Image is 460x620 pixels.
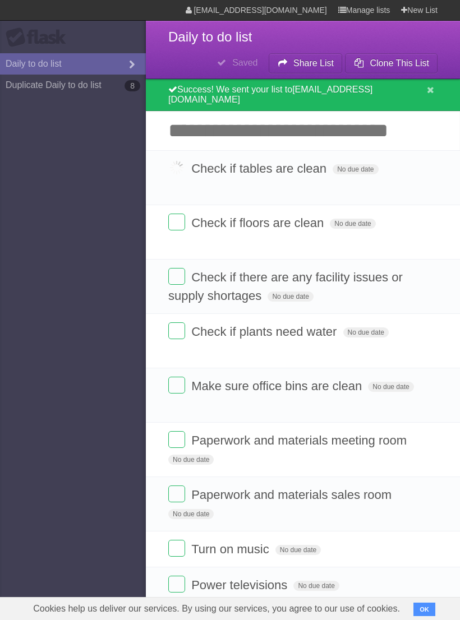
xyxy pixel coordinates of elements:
[168,485,185,502] label: Done
[191,379,365,393] span: Make sure office bins are clean
[146,79,460,111] div: Success! We sent your list to [EMAIL_ADDRESS][DOMAIN_NAME]
[232,58,257,67] b: Saved
[293,58,334,68] b: Share List
[275,545,321,555] span: No due date
[168,455,214,465] span: No due date
[168,270,403,303] span: Check if there are any facility issues or supply shortages
[191,216,326,230] span: Check if floors are clean
[269,53,343,73] button: Share List
[168,509,214,519] span: No due date
[330,219,375,229] span: No due date
[168,214,185,230] label: Done
[22,598,411,620] span: Cookies help us deliver our services. By using our services, you agree to our use of cookies.
[191,325,339,339] span: Check if plants need water
[191,578,290,592] span: Power televisions
[168,576,185,593] label: Done
[191,542,272,556] span: Turn on music
[268,292,313,302] span: No due date
[168,29,252,44] span: Daily to do list
[191,161,329,175] span: Check if tables are clean
[413,603,435,616] button: OK
[6,27,73,48] div: Flask
[191,488,394,502] span: Paperwork and materials sales room
[168,322,185,339] label: Done
[168,268,185,285] label: Done
[293,581,339,591] span: No due date
[343,327,389,337] span: No due date
[168,159,185,176] label: Done
[333,164,378,174] span: No due date
[168,540,185,557] label: Done
[125,80,140,91] b: 8
[168,431,185,448] label: Done
[191,433,410,447] span: Paperwork and materials meeting room
[345,53,438,73] button: Clone This List
[370,58,429,68] b: Clone This List
[368,382,413,392] span: No due date
[168,377,185,394] label: Done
